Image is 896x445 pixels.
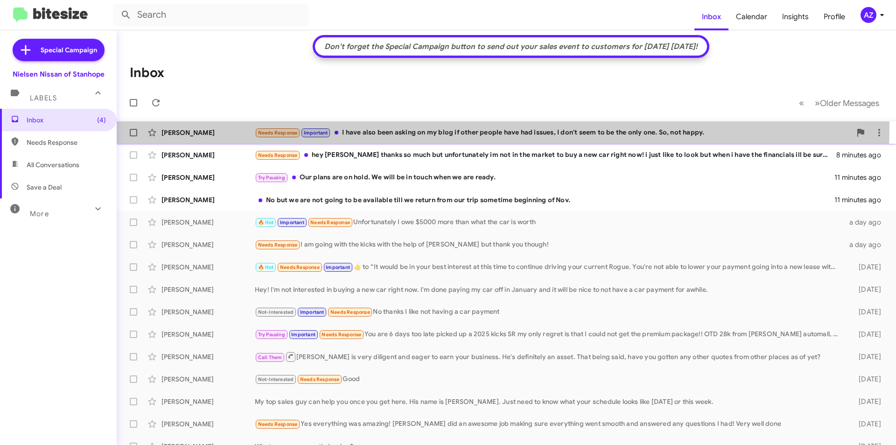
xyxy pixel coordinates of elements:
div: [PERSON_NAME] [161,218,255,227]
span: (4) [97,115,106,125]
span: Special Campaign [41,45,97,55]
div: [PERSON_NAME] [161,330,255,339]
div: 11 minutes ago [834,173,889,182]
div: [PERSON_NAME] [161,374,255,384]
span: Try Pausing [258,175,285,181]
div: [PERSON_NAME] [161,150,255,160]
div: Hey! I'm not interested in buying a new car right now. I'm done paying my car off in January and ... [255,285,844,294]
nav: Page navigation example [794,93,885,113]
span: Needs Response [300,376,340,382]
span: Older Messages [820,98,879,108]
div: ​👍​ to “ It would be in your best interest at this time to continue driving your current Rogue. Y... [255,262,844,273]
a: Insights [775,3,816,30]
span: Needs Response [258,152,298,158]
button: AZ [853,7,886,23]
div: AZ [861,7,876,23]
div: [PERSON_NAME] [161,419,255,429]
div: [DATE] [844,352,889,361]
span: Needs Response [310,219,350,226]
span: Important [280,219,304,226]
a: Calendar [728,3,775,30]
a: Inbox [694,3,728,30]
button: Next [809,93,885,113]
div: [DATE] [844,374,889,384]
div: No but we are not going to be available till we return from our trip sometime beginning of Nov. [255,195,834,205]
span: Needs Response [258,242,298,248]
div: 11 minutes ago [834,195,889,205]
div: [PERSON_NAME] [161,285,255,294]
div: [PERSON_NAME] [161,128,255,137]
div: [PERSON_NAME] [161,352,255,361]
div: Our plans are on hold. We will be in touch when we are ready. [255,172,834,183]
div: I have also been asking on my blog if other people have had issues, I don't seem to be the only o... [255,127,851,138]
div: [PERSON_NAME] [161,307,255,317]
div: My top sales guy can help you once you get here. His name is [PERSON_NAME]. Just need to know wha... [255,397,844,406]
input: Search [113,4,309,26]
span: Needs Response [258,130,298,136]
span: Inbox [27,115,106,125]
span: Not-Interested [258,376,294,382]
div: [DATE] [844,330,889,339]
div: [PERSON_NAME] [161,262,255,272]
div: Don't forget the Special Campaign button to send out your sales event to customers for [DATE] [DA... [320,42,702,51]
span: Needs Response [330,309,370,315]
div: Yes everything was amazing! [PERSON_NAME] did an awesome job making sure everything went smooth a... [255,419,844,430]
div: [PERSON_NAME] [161,397,255,406]
div: [PERSON_NAME] [161,240,255,249]
span: Call Them [258,354,282,360]
span: All Conversations [27,160,79,170]
span: » [815,97,820,109]
span: 🔥 Hot [258,219,274,226]
div: 8 minutes ago [836,150,889,160]
span: Needs Response [27,138,106,147]
div: Unfortunately I owe $5000 more than what the car is worth [255,217,844,228]
span: More [30,210,49,218]
div: a day ago [844,218,889,227]
span: Not-Interested [258,309,294,315]
div: I am going with the kicks with the help of [PERSON_NAME] but thank you though! [255,240,844,250]
span: Save a Deal [27,183,62,192]
div: [DATE] [844,285,889,294]
span: Try Pausing [258,332,285,338]
span: Important [300,309,324,315]
div: [DATE] [844,307,889,317]
div: You are 6 days too late picked up a 2025 kicks SR my only regret is that I could not get the prem... [255,329,844,340]
span: Labels [30,94,57,102]
div: No thanks I like not having a car payment [255,307,844,318]
span: Important [291,332,315,338]
div: [PERSON_NAME] [161,195,255,205]
a: Special Campaign [13,39,105,61]
span: 🔥 Hot [258,264,274,270]
span: Important [326,264,350,270]
span: Important [304,130,328,136]
div: a day ago [844,240,889,249]
div: Nielsen Nissan of Stanhope [13,70,105,79]
span: « [799,97,804,109]
span: Needs Response [258,421,298,427]
div: hey [PERSON_NAME] thanks so much but unfortunately im not in the market to buy a new car right no... [255,150,836,161]
span: Needs Response [280,264,320,270]
div: Good [255,374,844,385]
div: [DATE] [844,419,889,429]
a: Profile [816,3,853,30]
h1: Inbox [130,65,164,80]
button: Previous [793,93,810,113]
div: [PERSON_NAME] is very diligent and eager to earn your business. He's definitely an asset. That be... [255,351,844,363]
div: [PERSON_NAME] [161,173,255,182]
div: [DATE] [844,262,889,272]
span: Needs Response [322,332,361,338]
div: [DATE] [844,397,889,406]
